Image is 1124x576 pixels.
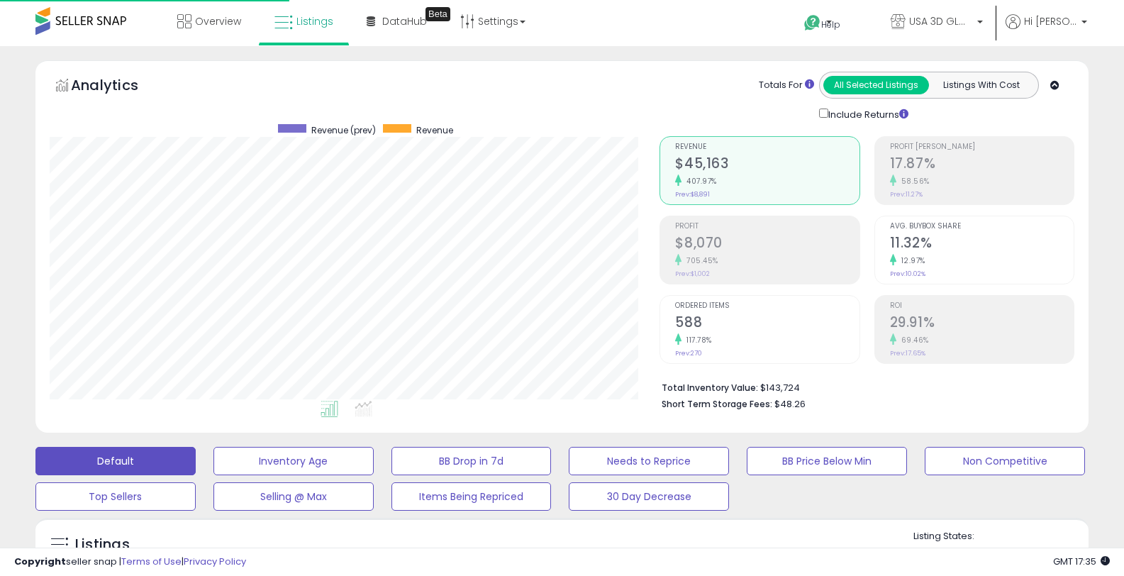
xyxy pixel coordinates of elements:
small: Prev: 270 [675,349,702,358]
span: USA 3D GLOBAL [909,14,973,28]
span: Revenue (prev) [311,124,376,136]
button: BB Price Below Min [747,447,907,475]
span: DataHub [382,14,427,28]
span: 2025-08-16 17:35 GMT [1053,555,1110,568]
span: Listings [296,14,333,28]
h2: 11.32% [890,235,1074,254]
span: Overview [195,14,241,28]
span: Help [821,18,840,31]
button: Top Sellers [35,482,196,511]
button: Listings With Cost [928,76,1034,94]
button: All Selected Listings [823,76,929,94]
span: $48.26 [774,397,806,411]
small: Prev: $8,891 [675,190,710,199]
button: Items Being Repriced [391,482,552,511]
a: Help [793,4,868,46]
span: Ordered Items [675,302,859,310]
span: Hi [PERSON_NAME] [1024,14,1077,28]
span: Revenue [416,124,453,136]
b: Total Inventory Value: [662,382,758,394]
div: seller snap | | [14,555,246,569]
p: Listing States: [913,530,1089,543]
li: $143,724 [662,378,1064,395]
h2: 588 [675,314,859,333]
button: Inventory Age [213,447,374,475]
small: Prev: 17.65% [890,349,925,358]
h5: Analytics [71,75,166,99]
small: 12.97% [896,255,925,266]
button: Selling @ Max [213,482,374,511]
strong: Copyright [14,555,66,568]
a: Terms of Use [121,555,182,568]
a: Hi [PERSON_NAME] [1006,14,1087,46]
button: Needs to Reprice [569,447,729,475]
h2: $45,163 [675,155,859,175]
button: Default [35,447,196,475]
small: Prev: 11.27% [890,190,923,199]
h2: $8,070 [675,235,859,254]
b: Short Term Storage Fees: [662,398,772,410]
small: 117.78% [681,335,712,345]
a: Privacy Policy [184,555,246,568]
small: 407.97% [681,176,717,187]
i: Get Help [803,14,821,32]
small: Prev: 10.02% [890,270,925,278]
h5: Listings [75,535,130,555]
span: Avg. Buybox Share [890,223,1074,231]
label: Deactivated [1015,546,1068,558]
span: ROI [890,302,1074,310]
small: 705.45% [681,255,718,266]
div: Totals For [759,79,814,92]
div: Include Returns [808,106,925,122]
button: 30 Day Decrease [569,482,729,511]
button: BB Drop in 7d [391,447,552,475]
small: 69.46% [896,335,929,345]
div: Tooltip anchor [425,7,450,21]
span: Revenue [675,143,859,151]
small: 58.56% [896,176,930,187]
h2: 17.87% [890,155,1074,175]
h2: 29.91% [890,314,1074,333]
label: Active [927,546,953,558]
small: Prev: $1,002 [675,270,710,278]
button: Non Competitive [925,447,1085,475]
span: Profit [675,223,859,231]
span: Profit [PERSON_NAME] [890,143,1074,151]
